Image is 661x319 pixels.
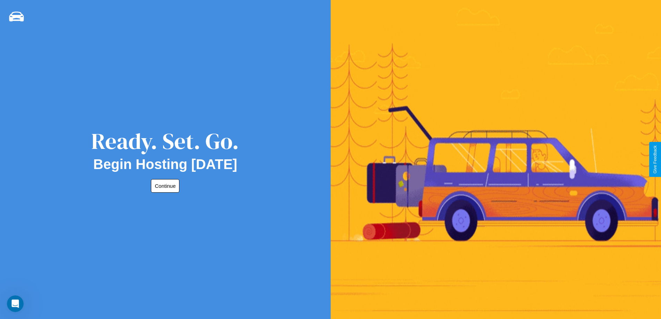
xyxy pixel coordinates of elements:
button: Continue [151,179,179,193]
div: Ready. Set. Go. [91,126,239,157]
iframe: Intercom live chat [7,295,24,312]
h2: Begin Hosting [DATE] [93,157,237,172]
div: Give Feedback [653,145,658,174]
